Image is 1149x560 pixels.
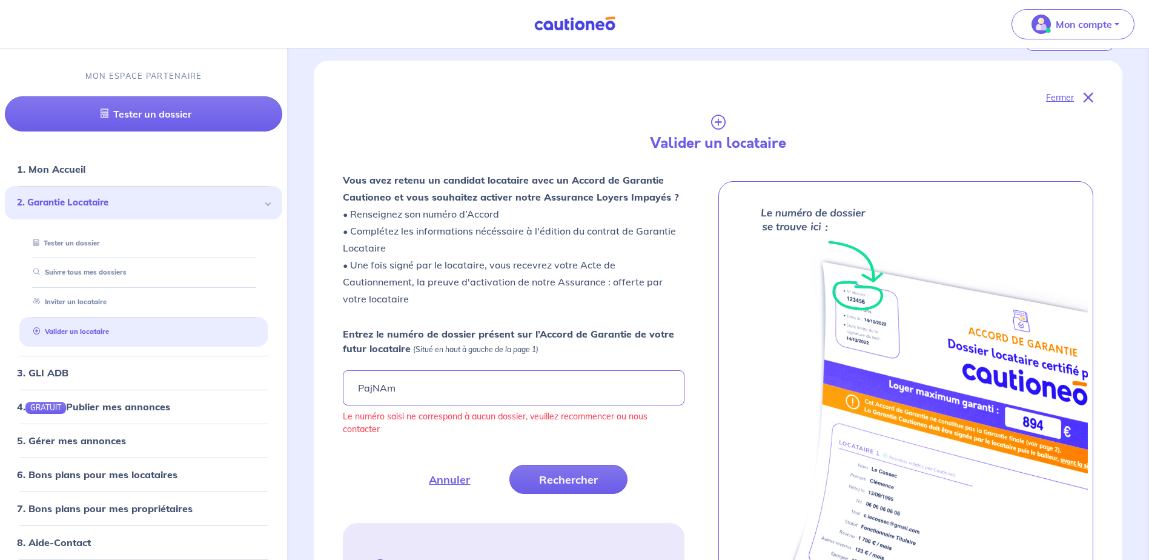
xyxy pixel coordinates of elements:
[17,196,261,210] span: 2. Garantie Locataire
[343,172,684,307] p: • Renseignez son numéro d’Accord • Complétez les informations nécéssaire à l'édition du contrat d...
[1056,17,1112,32] p: Mon compte
[17,502,193,515] a: 7. Bons plans pour mes propriétaires
[509,465,627,494] button: Rechercher
[28,268,127,277] a: Suivre tous mes dossiers
[1046,90,1074,105] p: Fermer
[413,345,538,354] em: (Situé en haut à gauche de la page 1)
[17,401,170,413] a: 4.GRATUITPublier mes annonces
[85,70,202,82] p: MON ESPACE PARTENAIRE
[399,465,500,494] button: Annuler
[529,16,620,32] img: Cautioneo
[17,367,68,379] a: 3. GLI ADB
[5,187,282,220] div: 2. Garantie Locataire
[28,298,107,307] a: Inviter un locataire
[343,328,674,355] strong: Entrez le numéro de dossier présent sur l’Accord de Garantie de votre futur locataire
[19,233,268,253] div: Tester un dossier
[5,530,282,555] div: 8. Aide-Contact
[343,370,684,405] input: Ex : 453678
[17,536,91,548] a: 8. Aide-Contact
[17,468,177,481] a: 6. Bons plans pour mes locataires
[28,327,109,336] a: Valider un locataire
[5,462,282,487] div: 6. Bons plans pour mes locataires
[5,395,282,419] div: 4.GRATUITPublier mes annonces
[17,435,126,447] a: 5. Gérer mes annonces
[527,135,909,152] h4: Valider un locataire
[1012,9,1134,39] button: illu_account_valid_menu.svgMon compte
[343,174,679,203] strong: Vous avez retenu un candidat locataire avec un Accord de Garantie Cautioneo et vous souhaitez act...
[5,428,282,453] div: 5. Gérer mes annonces
[28,239,100,247] a: Tester un dossier
[19,263,268,283] div: Suivre tous mes dossiers
[17,164,85,176] a: 1. Mon Accueil
[1031,15,1051,34] img: illu_account_valid_menu.svg
[5,496,282,521] div: 7. Bons plans pour mes propriétaires
[19,293,268,313] div: Inviter un locataire
[5,158,282,182] div: 1. Mon Accueil
[19,322,268,342] div: Valider un locataire
[5,361,282,385] div: 3. GLI ADB
[5,97,282,132] a: Tester un dossier
[343,410,684,436] p: Le numéro saisi ne correspond à aucun dossier, veuillez recommencer ou nous contacter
